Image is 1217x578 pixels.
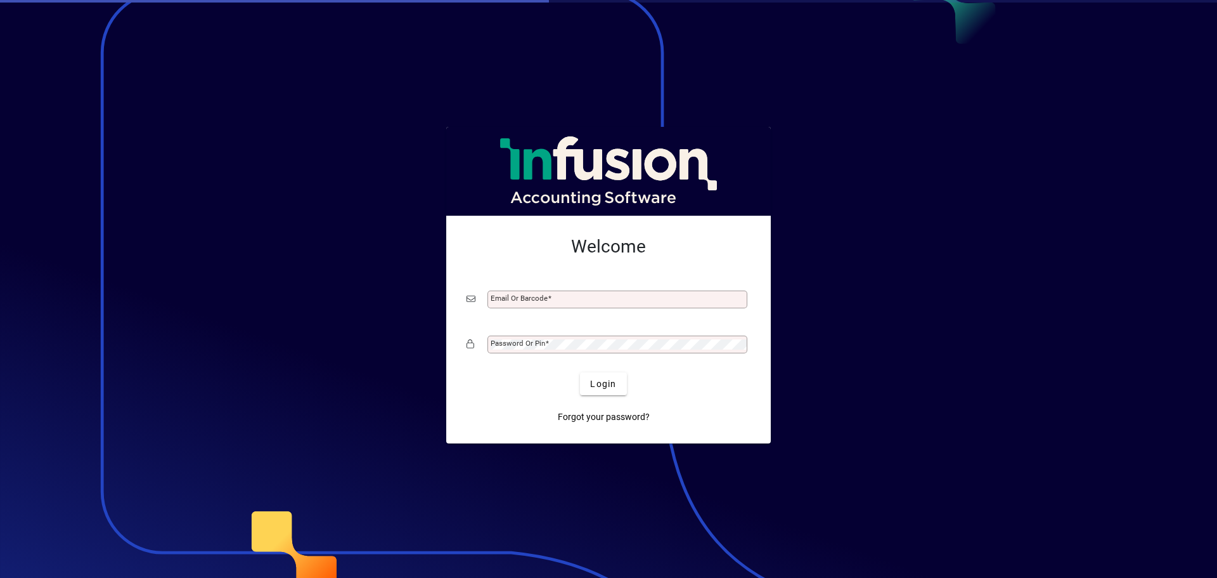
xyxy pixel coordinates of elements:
[491,294,548,303] mat-label: Email or Barcode
[580,372,626,395] button: Login
[590,378,616,391] span: Login
[491,339,545,348] mat-label: Password or Pin
[467,236,750,258] h2: Welcome
[553,405,655,428] a: Forgot your password?
[558,411,650,424] span: Forgot your password?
